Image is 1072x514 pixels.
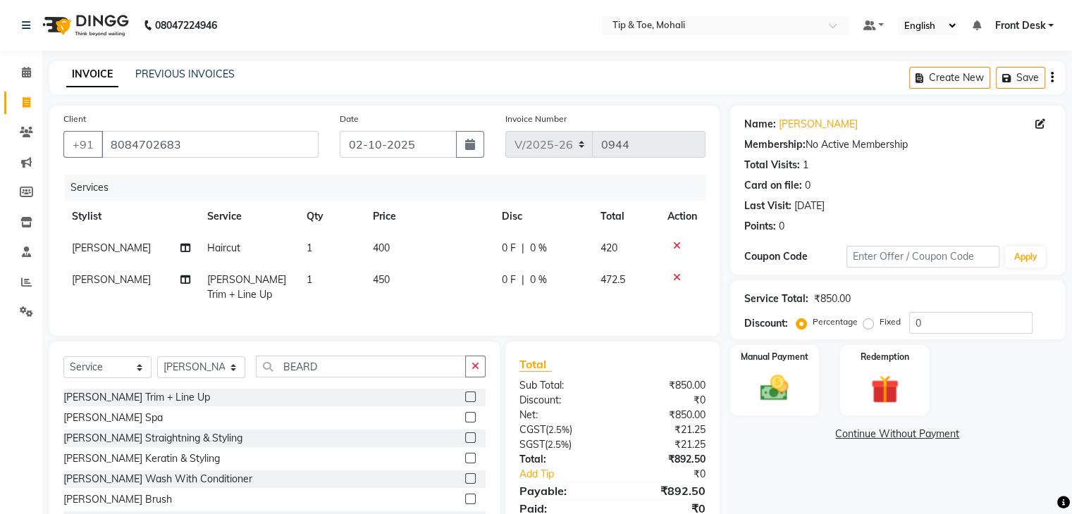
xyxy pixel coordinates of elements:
th: Service [199,201,298,232]
div: Net: [509,408,612,422]
div: [PERSON_NAME] Brush [63,492,172,507]
div: ₹21.25 [612,437,716,452]
span: 2.5% [548,424,569,435]
div: 0 [779,219,784,234]
a: Add Tip [509,467,629,482]
button: +91 [63,131,103,158]
div: 0 [805,178,811,193]
div: Payable: [509,482,612,499]
img: _gift.svg [862,372,908,407]
div: [PERSON_NAME] Spa [63,410,163,425]
div: ( ) [509,422,612,437]
div: Coupon Code [744,249,846,264]
span: | [522,241,524,256]
div: ₹0 [629,467,715,482]
div: ₹0 [612,393,716,408]
span: 1 [307,242,312,254]
label: Date [340,113,359,125]
span: SGST [519,438,545,451]
span: | [522,272,524,287]
th: Total [592,201,659,232]
button: Apply [1005,246,1045,268]
div: Last Visit: [744,199,791,213]
div: ₹892.50 [612,452,716,467]
div: [PERSON_NAME] Wash With Conditioner [63,472,252,487]
div: ( ) [509,437,612,452]
div: [PERSON_NAME] Keratin & Styling [63,451,220,466]
div: ₹21.25 [612,422,716,437]
span: Haircut [207,242,240,254]
span: Total [519,357,552,372]
b: 08047224946 [155,6,217,45]
div: Membership: [744,137,806,152]
span: 400 [373,242,390,254]
div: Discount: [744,316,788,331]
div: Service Total: [744,292,808,306]
label: Fixed [880,315,901,328]
div: Name: [744,117,776,132]
div: ₹850.00 [612,408,716,422]
a: [PERSON_NAME] [779,117,858,132]
div: ₹850.00 [612,378,716,393]
img: _cash.svg [751,372,797,404]
div: [DATE] [794,199,825,213]
span: Front Desk [994,18,1045,33]
label: Percentage [813,315,858,328]
span: [PERSON_NAME] [72,273,151,286]
input: Search or Scan [256,356,466,377]
div: Points: [744,219,776,234]
div: Services [65,175,716,201]
input: Enter Offer / Coupon Code [846,246,1000,268]
a: INVOICE [66,62,118,87]
span: 472.5 [600,273,625,286]
th: Action [659,201,706,232]
span: [PERSON_NAME] Trim + Line Up [207,273,286,301]
label: Invoice Number [505,113,567,125]
div: Total Visits: [744,158,800,173]
div: Card on file: [744,178,802,193]
div: ₹850.00 [814,292,851,306]
th: Price [364,201,493,232]
th: Qty [298,201,364,232]
label: Redemption [861,351,909,363]
a: Continue Without Payment [733,427,1062,441]
div: [PERSON_NAME] Straightning & Styling [63,431,242,446]
span: 420 [600,242,617,254]
div: Discount: [509,393,612,408]
span: CGST [519,423,546,436]
div: ₹892.50 [612,482,716,499]
span: 0 F [502,241,516,256]
input: Search by Name/Mobile/Email/Code [101,131,319,158]
span: 2.5% [548,439,569,450]
button: Save [996,67,1045,89]
a: PREVIOUS INVOICES [135,68,235,80]
label: Client [63,113,86,125]
div: Total: [509,452,612,467]
span: 0 % [530,241,547,256]
span: 450 [373,273,390,286]
div: 1 [803,158,808,173]
button: Create New [909,67,990,89]
span: 0 % [530,272,547,287]
span: 0 F [502,272,516,287]
div: Sub Total: [509,378,612,393]
label: Manual Payment [741,351,808,363]
th: Disc [493,201,592,232]
div: [PERSON_NAME] Trim + Line Up [63,390,210,405]
span: [PERSON_NAME] [72,242,151,254]
div: No Active Membership [744,137,1051,152]
span: 1 [307,273,312,286]
img: logo [36,6,133,45]
th: Stylist [63,201,199,232]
